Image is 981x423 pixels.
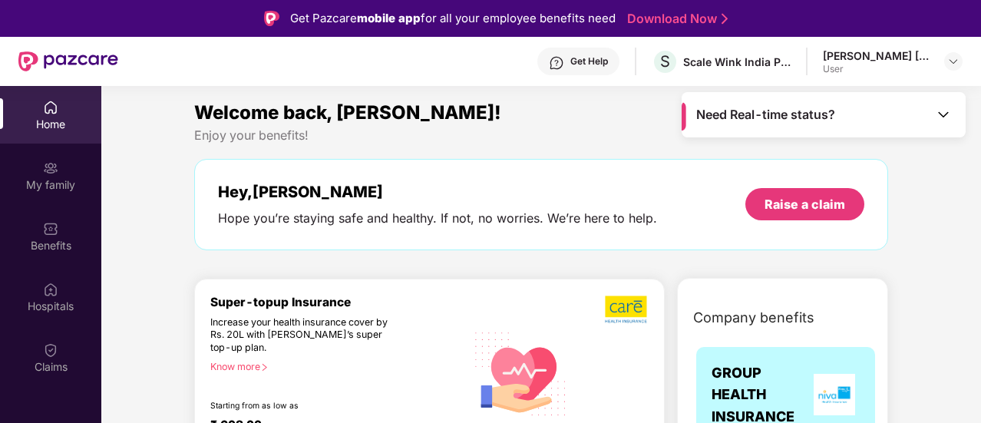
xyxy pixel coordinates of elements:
[814,374,855,415] img: insurerLogo
[43,160,58,176] img: svg+xml;base64,PHN2ZyB3aWR0aD0iMjAiIGhlaWdodD0iMjAiIHZpZXdCb3g9IjAgMCAyMCAyMCIgZmlsbD0ibm9uZSIgeG...
[43,282,58,297] img: svg+xml;base64,PHN2ZyBpZD0iSG9zcGl0YWxzIiB4bWxucz0iaHR0cDovL3d3dy53My5vcmcvMjAwMC9zdmciIHdpZHRoPS...
[696,107,835,123] span: Need Real-time status?
[194,101,501,124] span: Welcome back, [PERSON_NAME]!
[357,11,421,25] strong: mobile app
[260,363,269,372] span: right
[823,63,930,75] div: User
[218,183,657,201] div: Hey, [PERSON_NAME]
[210,361,457,372] div: Know more
[290,9,616,28] div: Get Pazcare for all your employee benefits need
[194,127,888,144] div: Enjoy your benefits!
[570,55,608,68] div: Get Help
[218,210,657,226] div: Hope you’re staying safe and healthy. If not, no worries. We’re here to help.
[18,51,118,71] img: New Pazcare Logo
[210,401,401,411] div: Starting from as low as
[210,295,466,309] div: Super-topup Insurance
[683,55,791,69] div: Scale Wink India Private Limited
[43,221,58,236] img: svg+xml;base64,PHN2ZyBpZD0iQmVuZWZpdHMiIHhtbG5zPSJodHRwOi8vd3d3LnczLm9yZy8yMDAwL3N2ZyIgd2lkdGg9Ij...
[264,11,279,26] img: Logo
[936,107,951,122] img: Toggle Icon
[823,48,930,63] div: [PERSON_NAME] [PERSON_NAME]
[43,342,58,358] img: svg+xml;base64,PHN2ZyBpZD0iQ2xhaW0iIHhtbG5zPSJodHRwOi8vd3d3LnczLm9yZy8yMDAwL3N2ZyIgd2lkdGg9IjIwIi...
[947,55,960,68] img: svg+xml;base64,PHN2ZyBpZD0iRHJvcGRvd24tMzJ4MzIiIHhtbG5zPSJodHRwOi8vd3d3LnczLm9yZy8yMDAwL3N2ZyIgd2...
[605,295,649,324] img: b5dec4f62d2307b9de63beb79f102df3.png
[210,316,400,355] div: Increase your health insurance cover by Rs. 20L with [PERSON_NAME]’s super top-up plan.
[722,11,728,27] img: Stroke
[660,52,670,71] span: S
[627,11,723,27] a: Download Now
[43,100,58,115] img: svg+xml;base64,PHN2ZyBpZD0iSG9tZSIgeG1sbnM9Imh0dHA6Ly93d3cudzMub3JnLzIwMDAvc3ZnIiB3aWR0aD0iMjAiIG...
[549,55,564,71] img: svg+xml;base64,PHN2ZyBpZD0iSGVscC0zMngzMiIgeG1sbnM9Imh0dHA6Ly93d3cudzMub3JnLzIwMDAvc3ZnIiB3aWR0aD...
[765,196,845,213] div: Raise a claim
[693,307,814,329] span: Company benefits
